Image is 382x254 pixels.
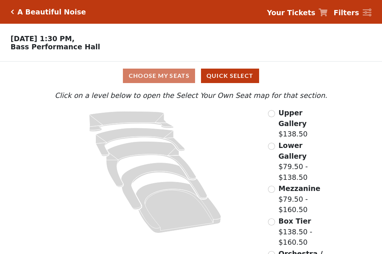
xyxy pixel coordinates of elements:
a: Your Tickets [267,7,328,18]
path: Lower Gallery - Seats Available: 35 [96,128,185,156]
button: Quick Select [201,69,259,83]
label: $138.50 [278,108,329,139]
span: Mezzanine [278,184,320,192]
strong: Filters [334,9,359,17]
path: Upper Gallery - Seats Available: 279 [89,111,174,132]
path: Orchestra / Parterre Circle - Seats Available: 24 [136,182,221,233]
p: Click on a level below to open the Select Your Own Seat map for that section. [53,90,329,101]
label: $138.50 - $160.50 [278,216,329,248]
span: Box Tier [278,217,311,225]
span: Lower Gallery [278,141,306,160]
a: Click here to go back to filters [11,9,14,14]
label: $79.50 - $138.50 [278,140,329,182]
a: Filters [334,7,371,18]
span: Upper Gallery [278,109,306,128]
strong: Your Tickets [267,9,315,17]
h5: A Beautiful Noise [17,8,86,16]
label: $79.50 - $160.50 [278,183,329,215]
